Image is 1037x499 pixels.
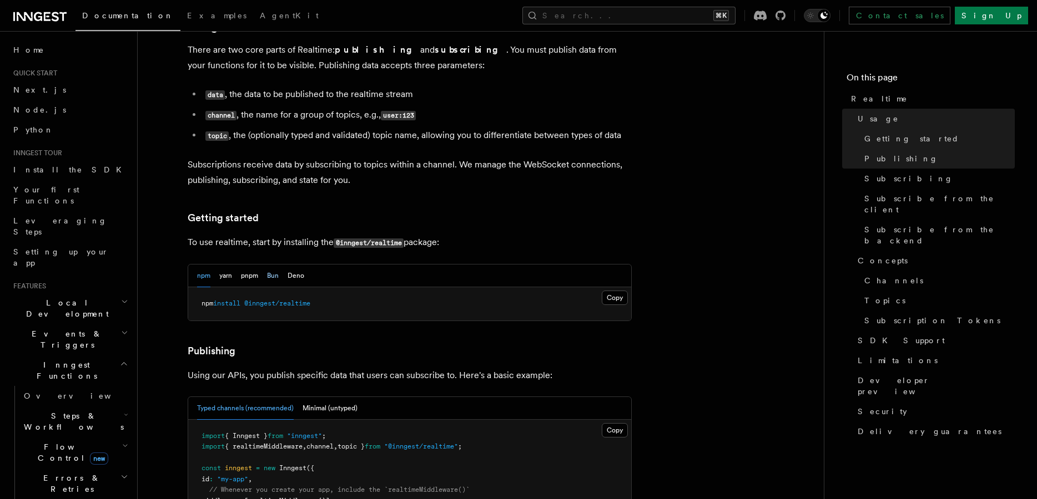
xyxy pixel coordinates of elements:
a: Subscribing [860,169,1015,189]
span: Delivery guarantees [858,426,1001,437]
a: Channels [860,271,1015,291]
span: new [264,464,275,472]
span: import [202,432,225,440]
a: Developer preview [853,370,1015,401]
span: Realtime [851,93,908,104]
span: ; [458,442,462,450]
span: "inngest" [287,432,322,440]
span: Limitations [858,355,938,366]
span: "@inngest/realtime" [384,442,458,450]
span: , [303,442,306,450]
span: SDK Support [858,335,945,346]
span: import [202,442,225,450]
button: Errors & Retries [19,468,130,499]
a: Publishing [188,343,235,359]
button: pnpm [241,264,258,287]
span: channel [306,442,334,450]
code: data [205,90,225,100]
button: Bun [267,264,279,287]
code: @inngest/realtime [334,238,404,248]
a: Realtime [847,89,1015,109]
a: SDK Support [853,330,1015,350]
a: Getting started [188,210,259,226]
span: Install the SDK [13,165,128,174]
span: inngest [225,464,252,472]
kbd: ⌘K [713,10,729,21]
span: Node.js [13,105,66,114]
span: , [248,475,252,483]
span: Flow Control [19,441,122,464]
span: Subscribe from the backend [864,224,1015,246]
span: Usage [858,113,899,124]
button: Local Development [9,293,130,324]
span: Concepts [858,255,908,266]
span: { Inngest } [225,432,268,440]
span: Features [9,282,46,291]
code: topic [205,131,229,141]
p: To use realtime, start by installing the package: [188,235,632,251]
span: Setting up your app [13,247,109,267]
p: Using our APIs, you publish specific data that users can subscribe to. Here's a basic example: [188,368,632,383]
a: Publishing [860,149,1015,169]
span: Leveraging Steps [13,216,107,236]
a: Documentation [75,3,180,31]
button: Deno [288,264,304,287]
a: Usage [853,109,1015,129]
strong: subscribing [435,44,506,55]
span: // Whenever you create your app, include the `realtimeMiddleware()` [209,486,470,493]
a: Install the SDK [9,160,130,180]
span: Next.js [13,85,66,94]
span: Topics [864,295,905,306]
a: Limitations [853,350,1015,370]
span: Security [858,406,907,417]
a: Next.js [9,80,130,100]
span: : [209,475,213,483]
li: , the data to be published to the realtime stream [202,86,632,103]
span: install [213,299,240,307]
span: Developer preview [858,375,1015,397]
span: Steps & Workflows [19,410,124,432]
button: Steps & Workflows [19,406,130,437]
button: npm [197,264,210,287]
span: Home [13,44,44,55]
a: Sign Up [955,7,1028,24]
span: Subscribing [864,173,953,184]
button: Minimal (untyped) [303,397,358,420]
p: There are two core parts of Realtime: and . You must publish data from your functions for it to b... [188,42,632,73]
span: Getting started [864,133,959,144]
a: Security [853,401,1015,421]
span: Examples [187,11,246,20]
a: Subscribe from the backend [860,220,1015,251]
span: = [256,464,260,472]
span: , [334,442,338,450]
span: ({ [306,464,314,472]
button: Typed channels (recommended) [197,397,294,420]
span: new [90,452,108,465]
a: Subscribe from the client [860,189,1015,220]
a: Topics [860,291,1015,310]
code: channel [205,111,236,120]
li: , the name for a group of topics, e.g., [202,107,632,123]
a: Delivery guarantees [853,421,1015,441]
span: Python [13,125,54,134]
span: "my-app" [217,475,248,483]
span: npm [202,299,213,307]
span: const [202,464,221,472]
a: Node.js [9,100,130,120]
button: yarn [219,264,232,287]
span: from [365,442,380,450]
code: user:123 [381,111,416,120]
h4: On this page [847,71,1015,89]
span: id [202,475,209,483]
span: Channels [864,275,923,286]
a: Concepts [853,251,1015,271]
a: Setting up your app [9,242,130,273]
button: Copy [602,423,628,437]
a: Subscription Tokens [860,310,1015,330]
span: Errors & Retries [19,472,120,495]
p: Subscriptions receive data by subscribing to topics within a channel. We manage the WebSocket con... [188,157,632,188]
button: Search...⌘K [522,7,736,24]
span: Quick start [9,69,57,78]
a: Contact sales [849,7,950,24]
span: Documentation [82,11,174,20]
